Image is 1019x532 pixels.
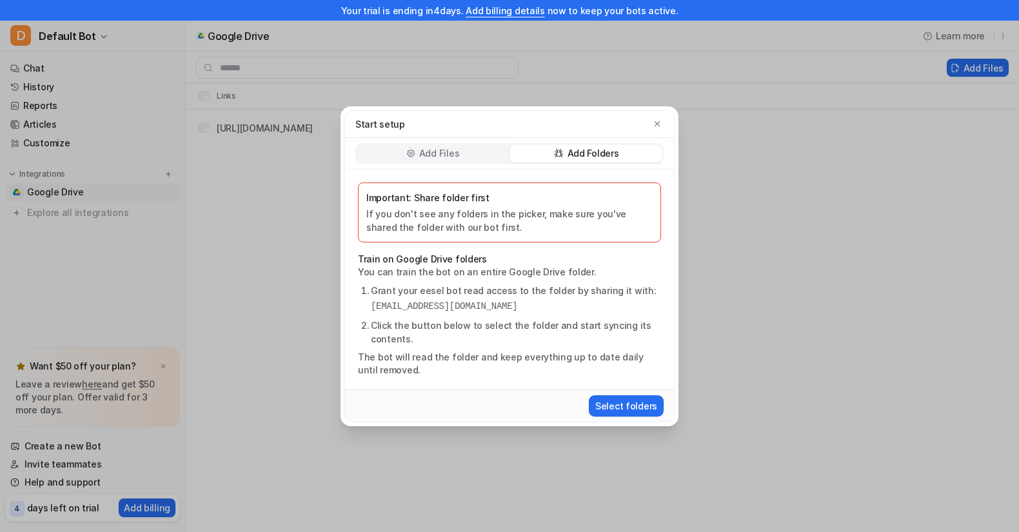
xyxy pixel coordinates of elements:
[358,266,661,279] p: You can train the bot on an entire Google Drive folder.
[371,300,661,313] pre: [EMAIL_ADDRESS][DOMAIN_NAME]
[371,284,661,313] li: Grant your eesel bot read access to the folder by sharing it with:
[358,351,661,377] p: The bot will read the folder and keep everything up to date daily until removed.
[419,147,459,160] p: Add Files
[589,395,664,417] button: Select folders
[366,207,653,234] p: If you don't see any folders in the picker, make sure you've shared the folder with our bot first.
[371,319,661,346] li: Click the button below to select the folder and start syncing its contents.
[358,253,661,266] p: Train on Google Drive folders
[366,191,653,204] p: Important: Share folder first
[568,147,619,160] p: Add Folders
[355,117,405,131] p: Start setup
